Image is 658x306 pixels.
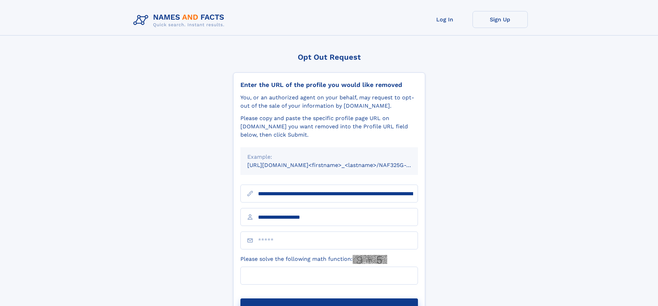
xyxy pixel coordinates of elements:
[240,81,418,89] div: Enter the URL of the profile you would like removed
[240,93,418,110] div: You, or an authorized agent on your behalf, may request to opt-out of the sale of your informatio...
[247,153,411,161] div: Example:
[247,162,431,168] small: [URL][DOMAIN_NAME]<firstname>_<lastname>/NAF325G-xxxxxxxx
[131,11,230,30] img: Logo Names and Facts
[417,11,473,28] a: Log In
[240,255,387,264] label: Please solve the following math function:
[240,114,418,139] div: Please copy and paste the specific profile page URL on [DOMAIN_NAME] you want removed into the Pr...
[233,53,425,61] div: Opt Out Request
[473,11,528,28] a: Sign Up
